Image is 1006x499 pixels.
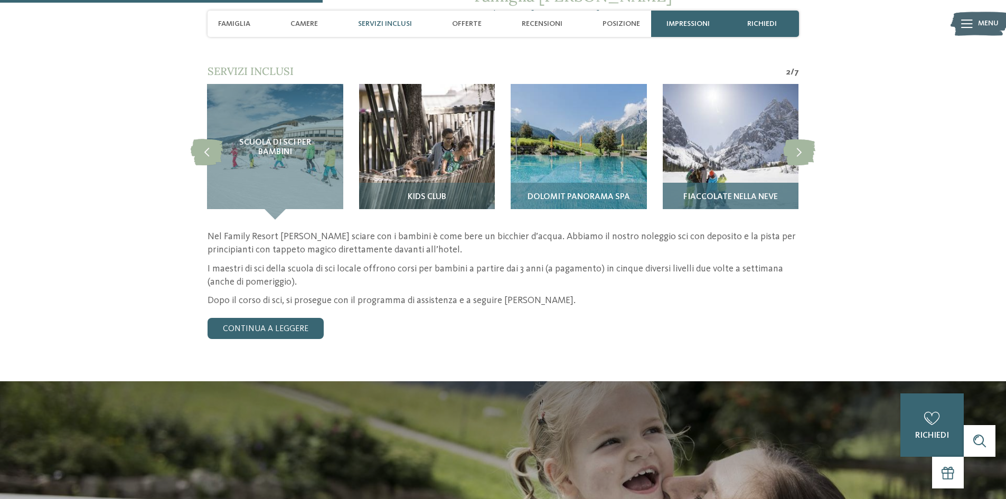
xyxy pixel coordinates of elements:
span: Dolomit Panorama SPA [528,193,630,202]
p: Nel Family Resort [PERSON_NAME] sciare con i bambini è come bere un bicchier d’acqua. Abbiamo il ... [208,230,799,257]
span: Recensioni [522,20,562,29]
span: Servizi inclusi [208,64,294,78]
span: Servizi inclusi [358,20,412,29]
a: richiedi [900,393,964,457]
p: Dopo il corso di sci, si prosegue con il programma di assistenza e a seguire [PERSON_NAME]. [208,294,799,307]
span: Offerte [452,20,482,29]
span: 7 [794,67,799,78]
span: richiedi [915,431,949,440]
img: Il nostro family hotel a Sesto, il vostro rifugio sulle Dolomiti. [359,84,495,220]
span: Kids Club [408,193,446,202]
a: continua a leggere [208,318,324,339]
span: Fiaccolate nella neve [683,193,778,202]
span: Scuola di sci per bambini [228,138,322,157]
span: Posizione [603,20,640,29]
span: Impressioni [666,20,710,29]
span: 2 [786,67,791,78]
span: Family Resort [PERSON_NAME] ****ˢ [474,8,798,21]
span: Famiglia [218,20,250,29]
span: / [791,67,794,78]
span: richiedi [747,20,777,29]
img: Il nostro family hotel a Sesto, il vostro rifugio sulle Dolomiti. [663,84,798,220]
p: I maestri di sci della scuola di sci locale offrono corsi per bambini a partire dai 3 anni (a pag... [208,262,799,289]
span: Camere [290,20,318,29]
img: Il nostro family hotel a Sesto, il vostro rifugio sulle Dolomiti. [511,84,646,220]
